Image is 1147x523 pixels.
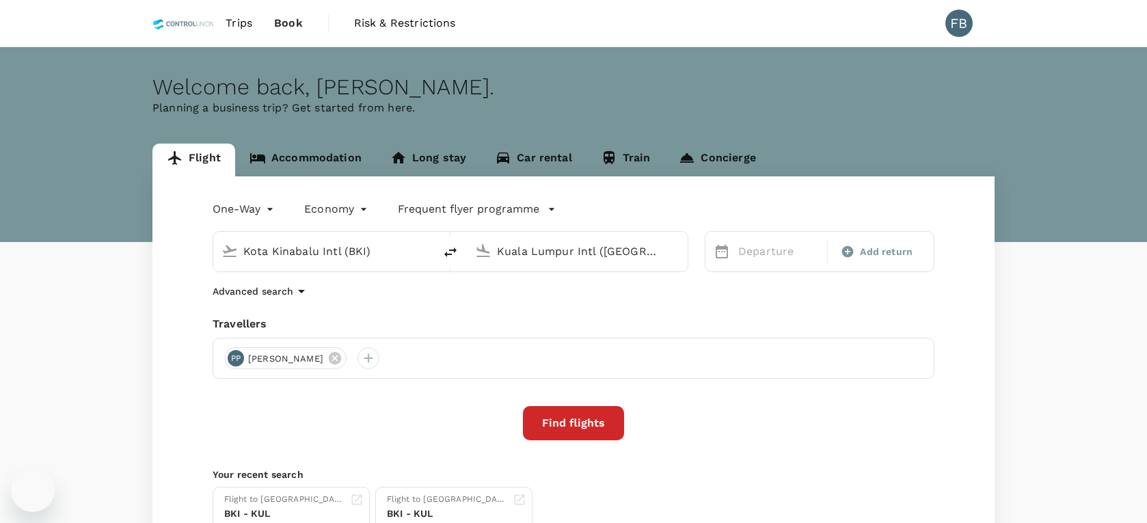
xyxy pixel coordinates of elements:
div: BKI - KUL [224,507,345,521]
span: Add return [860,245,913,259]
div: Welcome back , [PERSON_NAME] . [152,75,995,100]
span: [PERSON_NAME] [240,352,332,366]
div: Flight to [GEOGRAPHIC_DATA] [387,493,507,507]
button: Find flights [523,406,624,440]
p: Advanced search [213,284,293,298]
div: Travellers [213,316,934,332]
div: BKI - KUL [387,507,507,521]
div: FB [945,10,973,37]
button: Open [678,250,681,252]
button: Open [424,250,427,252]
p: Planning a business trip? Get started from here. [152,100,995,116]
button: Frequent flyer programme [398,201,556,217]
img: Control Union Malaysia Sdn. Bhd. [152,8,215,38]
a: Concierge [664,144,770,176]
span: Trips [226,15,252,31]
div: One-Way [213,198,277,220]
button: Advanced search [213,283,310,299]
button: delete [434,236,467,269]
p: Your recent search [213,468,934,481]
span: Book [274,15,303,31]
p: Departure [738,243,819,260]
div: PP[PERSON_NAME] [224,347,347,369]
input: Going to [497,241,659,262]
a: Long stay [376,144,481,176]
span: Risk & Restrictions [354,15,456,31]
div: PP [228,350,244,366]
p: Frequent flyer programme [398,201,539,217]
iframe: Button to launch messaging window [11,468,55,512]
div: Flight to [GEOGRAPHIC_DATA] [224,493,345,507]
a: Flight [152,144,235,176]
a: Train [586,144,665,176]
div: Economy [304,198,370,220]
input: Depart from [243,241,405,262]
a: Car rental [481,144,586,176]
a: Accommodation [235,144,376,176]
